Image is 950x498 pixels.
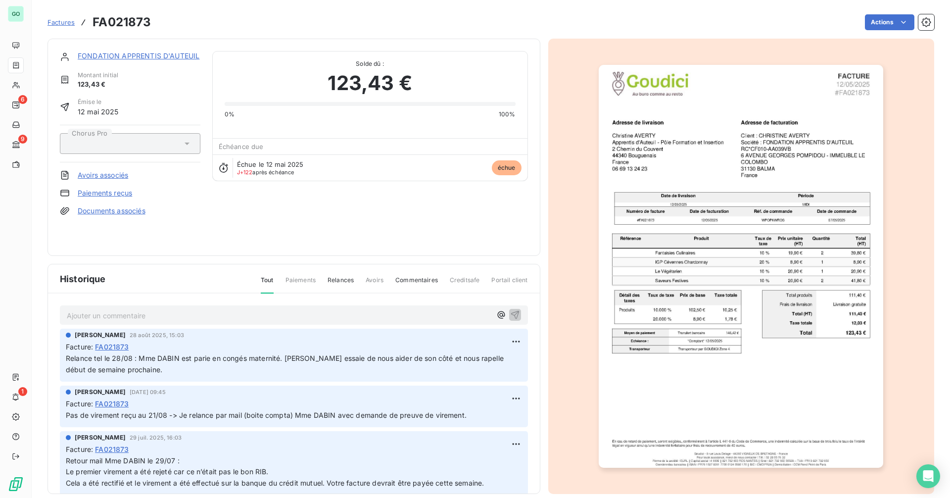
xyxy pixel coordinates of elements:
span: 123,43 € [78,80,118,90]
span: 100% [499,110,516,119]
span: Creditsafe [450,276,480,293]
span: Factures [47,18,75,26]
span: 9 [18,135,27,144]
span: FA021873 [95,398,129,409]
a: Avoirs associés [78,170,128,180]
span: [PERSON_NAME] [75,433,126,442]
img: Logo LeanPay [8,476,24,492]
span: Montant initial [78,71,118,80]
span: Facture : [66,444,93,454]
button: Actions [865,14,914,30]
span: [PERSON_NAME] [75,331,126,340]
span: Pas de virement reçu au 21/08 -> Je relance par mail (boite compta) Mme DABIN avec demande de pre... [66,411,467,419]
span: 123,43 € [328,68,412,98]
span: J+122 [237,169,253,176]
span: FA021873 [95,342,129,352]
img: invoice_thumbnail [599,65,883,468]
span: 1 [18,387,27,396]
span: [DATE] 09:45 [130,389,166,395]
span: Relances [328,276,354,293]
span: Échue le 12 mai 2025 [237,160,304,168]
span: 6 [18,95,27,104]
span: 0% [225,110,235,119]
a: Paiements reçus [78,188,132,198]
span: Relance tel le 28/08 : Mme DABIN est parie en congés maternité. [PERSON_NAME] essaie de nous aide... [66,354,506,374]
a: FONDATION APPRENTIS D'AUTEUIL [78,51,199,60]
div: GO [8,6,24,22]
span: 12 mai 2025 [78,106,119,117]
span: après échéance [237,169,294,175]
span: Le premier virement a été rejeté car ce n’était pas le bon RIB. [66,467,268,476]
span: Retour mail Mme DABIN le 29/07 : [66,456,180,465]
span: [PERSON_NAME] [75,388,126,397]
span: Facture : [66,342,93,352]
span: Avoirs [366,276,383,293]
span: 29 juil. 2025, 16:03 [130,435,182,441]
span: Portail client [491,276,527,293]
span: échue [492,160,522,175]
a: Documents associés [78,206,145,216]
span: Paiements [285,276,316,293]
span: Cela a été rectifié et le virement a été effectué sur la banque du crédit mutuel. Votre facture d... [66,479,484,487]
span: Tout [261,276,274,294]
div: Open Intercom Messenger [916,464,940,488]
span: 28 août 2025, 15:03 [130,332,184,338]
span: Historique [60,272,106,286]
span: Facture : [66,398,93,409]
span: FA021873 [95,444,129,454]
span: Solde dû : [225,59,516,68]
a: Factures [47,17,75,27]
h3: FA021873 [93,13,151,31]
span: Commentaires [395,276,438,293]
span: Échéance due [219,143,264,150]
span: Émise le [78,98,119,106]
